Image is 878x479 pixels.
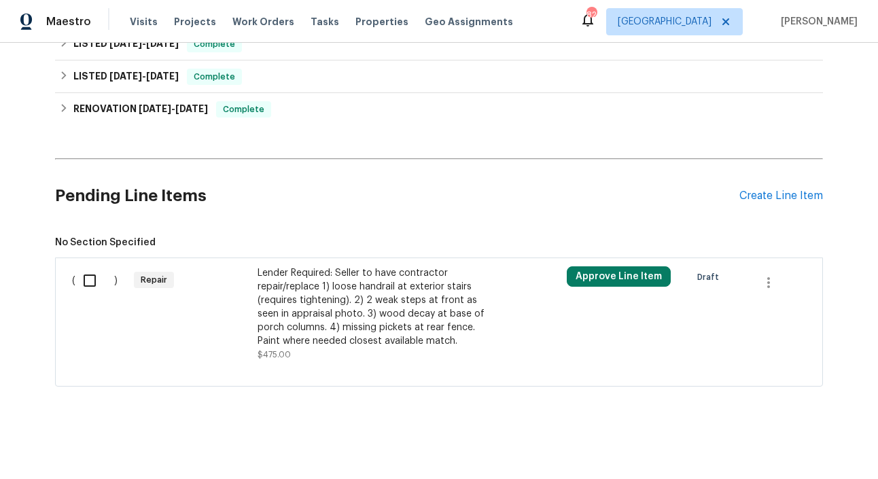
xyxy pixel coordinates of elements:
[46,15,91,29] span: Maestro
[55,164,739,228] h2: Pending Line Items
[109,39,179,48] span: -
[73,101,208,118] h6: RENOVATION
[146,71,179,81] span: [DATE]
[258,266,497,348] div: Lender Required: Seller to have contractor repair/replace 1) loose handrail at exterior stairs (r...
[586,8,596,22] div: 82
[174,15,216,29] span: Projects
[188,70,241,84] span: Complete
[311,17,339,26] span: Tasks
[109,39,142,48] span: [DATE]
[55,236,823,249] span: No Section Specified
[73,36,179,52] h6: LISTED
[146,39,179,48] span: [DATE]
[775,15,858,29] span: [PERSON_NAME]
[55,28,823,60] div: LISTED [DATE]-[DATE]Complete
[739,190,823,202] div: Create Line Item
[697,270,724,284] span: Draft
[567,266,671,287] button: Approve Line Item
[109,71,179,81] span: -
[55,93,823,126] div: RENOVATION [DATE]-[DATE]Complete
[232,15,294,29] span: Work Orders
[217,103,270,116] span: Complete
[130,15,158,29] span: Visits
[188,37,241,51] span: Complete
[68,262,130,366] div: ( )
[175,104,208,113] span: [DATE]
[355,15,408,29] span: Properties
[618,15,712,29] span: [GEOGRAPHIC_DATA]
[425,15,513,29] span: Geo Assignments
[55,60,823,93] div: LISTED [DATE]-[DATE]Complete
[109,71,142,81] span: [DATE]
[135,273,173,287] span: Repair
[258,351,291,359] span: $475.00
[73,69,179,85] h6: LISTED
[139,104,208,113] span: -
[139,104,171,113] span: [DATE]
